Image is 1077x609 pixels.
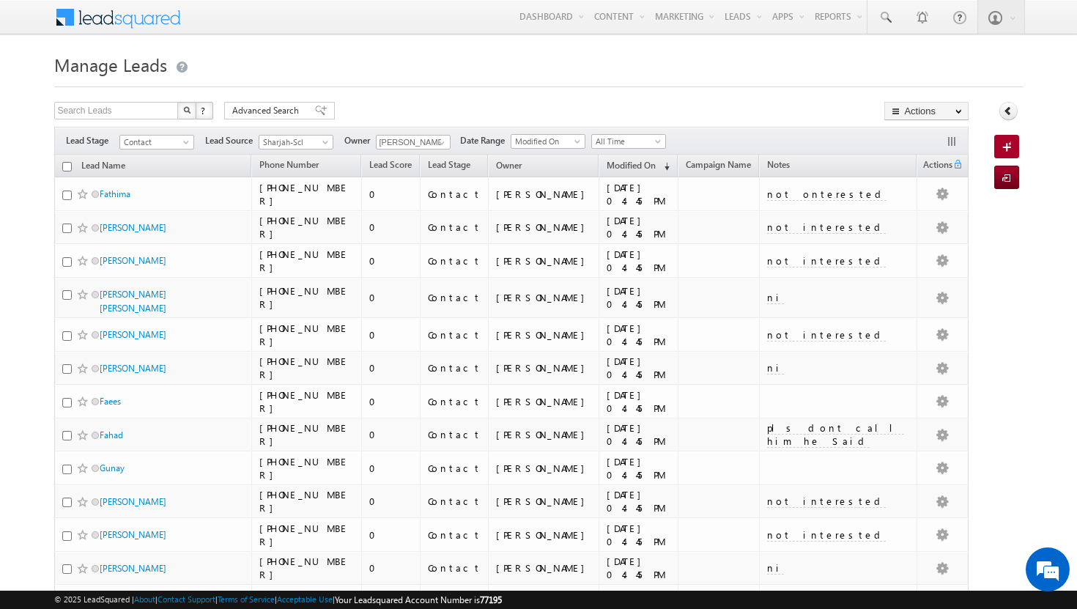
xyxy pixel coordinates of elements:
div: [PERSON_NAME] [496,428,592,441]
span: Your Leadsquared Account Number is [335,594,502,605]
div: 0 [369,361,413,374]
div: [DATE] 04:45 PM [607,555,671,581]
span: Sharjah-Scl [259,136,329,149]
button: ? [196,102,213,119]
div: [PERSON_NAME] [496,528,592,542]
div: 0 [369,462,413,475]
a: [PERSON_NAME] [100,529,166,540]
div: [DATE] 04:45 PM [607,284,671,311]
div: Contact [428,428,481,441]
div: 0 [369,254,413,267]
a: Campaign Name [678,157,758,176]
a: Fahad [100,429,123,440]
span: Phone Number [259,159,319,170]
span: not interested [767,528,886,541]
div: [DATE] 04:45 PM [607,522,671,548]
a: [PERSON_NAME] [100,363,166,374]
a: Modified On (sorted descending) [599,157,677,176]
div: [PHONE_NUMBER] [259,522,355,548]
div: [PERSON_NAME] [496,462,592,475]
div: [DATE] 04:45 PM [607,455,671,481]
span: Advanced Search [232,104,303,117]
span: not interested [767,221,886,233]
div: [PERSON_NAME] [496,361,592,374]
span: Manage Leads [54,53,167,76]
div: [PERSON_NAME] [496,561,592,575]
div: 0 [369,395,413,408]
input: Type to Search [376,135,451,150]
a: Gunay [100,462,125,473]
div: [DATE] 04:45 PM [607,181,671,207]
div: [PERSON_NAME] [496,395,592,408]
div: Contact [428,528,481,542]
a: Phone Number [252,157,326,176]
span: (sorted descending) [658,160,670,172]
div: [PERSON_NAME] [496,495,592,508]
div: [DATE] 04:45 PM [607,421,671,448]
span: pls dont call him he Said [767,421,904,447]
div: [PHONE_NUMBER] [259,488,355,514]
a: [PERSON_NAME] [100,255,166,266]
a: [PERSON_NAME] [100,329,166,340]
div: 0 [369,328,413,342]
div: [PHONE_NUMBER] [259,322,355,348]
a: [PERSON_NAME] [100,222,166,233]
span: ni [767,291,784,303]
span: Date Range [460,134,511,147]
div: Contact [428,291,481,304]
div: 0 [369,561,413,575]
a: Contact [119,135,194,150]
div: [PERSON_NAME] [496,328,592,342]
div: [DATE] 04:45 PM [607,388,671,415]
div: [PERSON_NAME] [496,188,592,201]
span: Lead Score [369,159,412,170]
div: [PHONE_NUMBER] [259,421,355,448]
div: Contact [428,395,481,408]
span: Campaign Name [686,159,751,170]
span: not interested [767,254,886,267]
a: Lead Score [362,157,419,176]
div: 0 [369,428,413,441]
div: [DATE] 04:45 PM [607,248,671,274]
div: [PERSON_NAME] [496,254,592,267]
div: [DATE] 04:45 PM [607,322,671,348]
div: [PHONE_NUMBER] [259,248,355,274]
span: not onterested [767,188,887,200]
div: [PHONE_NUMBER] [259,555,355,581]
span: not interested [767,328,886,341]
div: Contact [428,254,481,267]
a: All Time [591,134,666,149]
span: Contact [120,136,190,149]
a: [PERSON_NAME] [PERSON_NAME] [100,289,166,314]
a: [PERSON_NAME] [100,496,166,507]
div: [PHONE_NUMBER] [259,355,355,381]
div: [PHONE_NUMBER] [259,181,355,207]
div: [PERSON_NAME] [496,221,592,234]
a: Lead Name [74,158,133,177]
div: Contact [428,361,481,374]
span: Lead Stage [428,159,470,170]
a: Sharjah-Scl [259,135,333,150]
div: Contact [428,188,481,201]
a: Acceptable Use [277,594,333,604]
span: All Time [592,135,662,148]
div: 0 [369,291,413,304]
div: Contact [428,561,481,575]
div: [DATE] 04:45 PM [607,355,671,381]
span: Owner [344,134,376,147]
span: Modified On [511,135,581,148]
div: 0 [369,221,413,234]
div: Contact [428,328,481,342]
a: Contact Support [158,594,215,604]
a: Lead Stage [421,157,478,176]
span: ? [201,104,207,117]
div: [DATE] 04:45 PM [607,214,671,240]
span: ni [767,561,784,574]
a: About [134,594,155,604]
div: [PERSON_NAME] [496,291,592,304]
span: Lead Stage [66,134,119,147]
span: © 2025 LeadSquared | | | | | [54,593,502,607]
div: [PHONE_NUMBER] [259,214,355,240]
div: [PHONE_NUMBER] [259,284,355,311]
div: Contact [428,221,481,234]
